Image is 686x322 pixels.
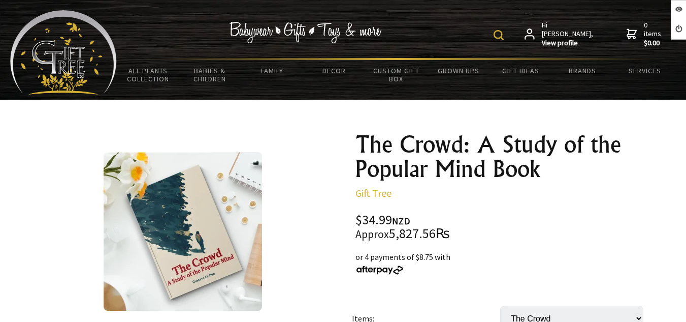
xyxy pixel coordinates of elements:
img: product search [494,30,504,40]
a: Gift Ideas [489,60,551,81]
small: Approx [355,227,389,241]
a: Hi [PERSON_NAME],View profile [525,21,594,48]
strong: View profile [542,39,594,48]
img: Afterpay [355,266,404,275]
img: The Crowd: A Study of the Popular Mind Book [104,152,262,311]
a: Services [614,60,676,81]
h1: The Crowd: A Study of the Popular Mind Book [355,132,652,181]
a: Custom Gift Box [365,60,427,90]
div: $34.99 5,827.56₨ [355,214,652,241]
a: All Plants Collection [117,60,179,90]
img: Babywear - Gifts - Toys & more [229,22,381,43]
a: Family [241,60,303,81]
a: Grown Ups [428,60,489,81]
span: 0 items [644,20,663,48]
a: Decor [303,60,365,81]
a: Gift Tree [355,187,391,199]
a: Babies & Children [179,60,241,90]
a: 0 items$0.00 [627,21,663,48]
a: Brands [551,60,613,81]
div: or 4 payments of $8.75 with [355,251,652,275]
strong: $0.00 [644,39,663,48]
img: Babyware - Gifts - Toys and more... [10,10,117,95]
span: NZD [392,215,410,227]
span: Hi [PERSON_NAME], [542,21,594,48]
